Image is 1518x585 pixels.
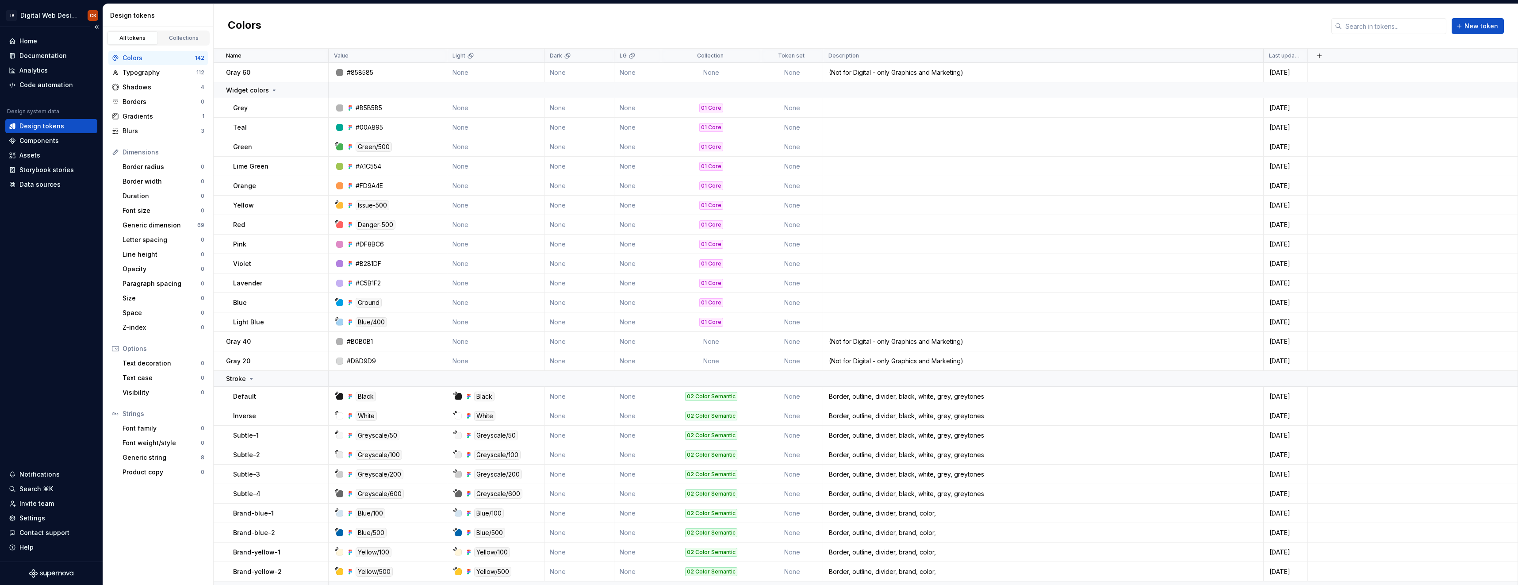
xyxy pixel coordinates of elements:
div: [DATE] [1264,279,1307,288]
td: None [761,157,823,176]
a: Supernova Logo [29,569,73,578]
div: 0 [201,236,204,243]
div: Options [123,344,204,353]
div: Digital Web Design [20,11,77,20]
div: 0 [201,374,204,381]
td: None [614,98,661,118]
td: None [761,406,823,426]
button: Collapse sidebar [90,21,103,33]
a: Generic string8 [119,450,208,465]
button: TADigital Web DesignCK [2,6,101,25]
a: Components [5,134,97,148]
td: None [544,465,614,484]
div: 0 [201,163,204,170]
div: Generic dimension [123,221,197,230]
div: (Not for Digital - only Graphics and Marketing) [824,337,1263,346]
a: Blurs3 [108,124,208,138]
button: New token [1452,18,1504,34]
p: Yellow [233,201,254,210]
a: Assets [5,148,97,162]
div: Blurs [123,127,201,135]
button: Help [5,540,97,554]
a: Letter spacing0 [119,233,208,247]
div: Black [474,392,494,401]
div: All tokens [111,35,155,42]
a: Gradients1 [108,109,208,123]
div: 0 [201,178,204,185]
div: #FD9A4E [356,181,383,190]
div: 01 Core [699,104,723,112]
td: None [447,157,544,176]
p: Inverse [233,412,256,420]
td: None [661,63,761,82]
div: #C5B1F2 [356,279,381,288]
div: Settings [19,514,45,523]
td: None [447,273,544,293]
div: Greyscale/200 [474,470,522,479]
td: None [447,196,544,215]
div: Assets [19,151,40,160]
button: Contact support [5,526,97,540]
div: (Not for Digital - only Graphics and Marketing) [824,68,1263,77]
div: Text decoration [123,359,201,368]
div: Search ⌘K [19,485,53,493]
div: [DATE] [1264,142,1307,151]
div: 3 [201,127,204,135]
a: Home [5,34,97,48]
p: Violet [233,259,251,268]
a: Visibility0 [119,385,208,400]
a: Product copy0 [119,465,208,479]
td: None [544,445,614,465]
div: Greyscale/50 [474,431,518,440]
div: 0 [201,469,204,476]
a: Shadows4 [108,80,208,94]
td: None [544,426,614,445]
td: None [614,235,661,254]
div: 0 [201,425,204,432]
div: 0 [201,251,204,258]
div: Components [19,136,59,145]
td: None [614,118,661,137]
a: Storybook stories [5,163,97,177]
td: None [544,312,614,332]
div: Borders [123,97,201,106]
td: None [614,196,661,215]
div: Opacity [123,265,201,273]
div: 0 [201,98,204,105]
td: None [761,118,823,137]
td: None [614,293,661,312]
td: None [544,254,614,273]
div: 69 [197,222,204,229]
div: Space [123,308,201,317]
td: None [761,63,823,82]
div: 0 [201,309,204,316]
div: 0 [201,360,204,367]
td: None [614,254,661,273]
div: 02 Color Semantic [685,431,737,440]
div: Duration [123,192,201,200]
div: [DATE] [1264,259,1307,268]
div: Paragraph spacing [123,279,201,288]
a: Generic dimension69 [119,218,208,232]
td: None [544,387,614,406]
p: Lime Green [233,162,268,171]
div: [DATE] [1264,220,1307,229]
div: 0 [201,192,204,200]
div: [DATE] [1264,162,1307,171]
div: 01 Core [699,123,723,132]
div: Border, outline, divider, black, white, grey, greytones [824,392,1263,401]
div: Product copy [123,468,201,477]
a: Code automation [5,78,97,92]
div: #B0B0B1 [347,337,373,346]
div: Colors [123,54,195,62]
div: Contact support [19,528,69,537]
td: None [544,351,614,371]
td: None [761,137,823,157]
td: None [614,465,661,484]
div: 01 Core [699,240,723,249]
div: 02 Color Semantic [685,392,737,401]
div: TA [6,10,17,21]
p: Default [233,392,256,401]
div: 01 Core [699,142,723,151]
div: Invite team [19,499,54,508]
